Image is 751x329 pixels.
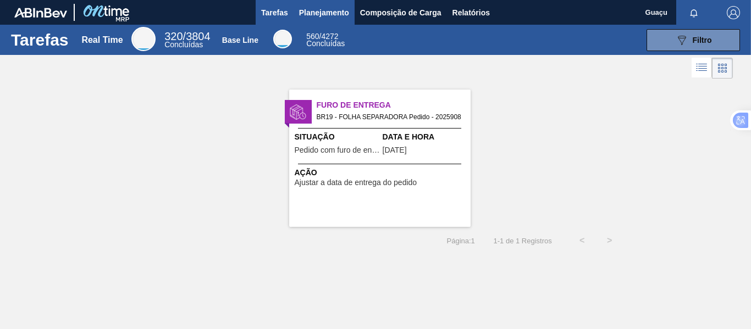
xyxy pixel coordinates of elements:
[290,104,306,120] img: status
[492,237,552,245] span: 1 - 1 de 1 Registros
[360,6,441,19] span: Composição de Carga
[676,5,711,20] button: Notificações
[712,58,733,79] div: Visão em Cards
[306,32,319,41] span: 560
[317,99,471,111] span: Furo de Entrega
[295,167,468,179] span: Ação
[383,146,407,154] span: 28/09/2025,
[727,6,740,19] img: Logout
[131,27,156,51] div: Real Time
[164,30,210,42] span: / 3804
[693,36,712,44] span: Filtro
[306,32,338,41] span: / 4272
[568,227,596,254] button: <
[295,131,380,143] span: Situação
[261,6,288,19] span: Tarefas
[317,111,462,123] span: BR19 - FOLHA SEPARADORA Pedido - 2025908
[306,39,345,48] span: Concluídas
[273,30,292,48] div: Base Line
[383,131,468,143] span: Data e Hora
[447,237,475,245] span: Página : 1
[11,34,69,46] h1: Tarefas
[164,40,203,49] span: Concluídas
[647,29,740,51] button: Filtro
[692,58,712,79] div: Visão em Lista
[299,6,349,19] span: Planejamento
[306,33,345,47] div: Base Line
[164,30,183,42] span: 320
[295,146,380,154] span: Pedido com furo de entrega
[164,32,210,48] div: Real Time
[295,179,417,187] span: Ajustar a data de entrega do pedido
[596,227,623,254] button: >
[222,36,258,44] div: Base Line
[452,6,490,19] span: Relatórios
[14,8,67,18] img: TNhmsLtSVTkK8tSr43FrP2fwEKptu5GPRR3wAAAABJRU5ErkJggg==
[81,35,123,45] div: Real Time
